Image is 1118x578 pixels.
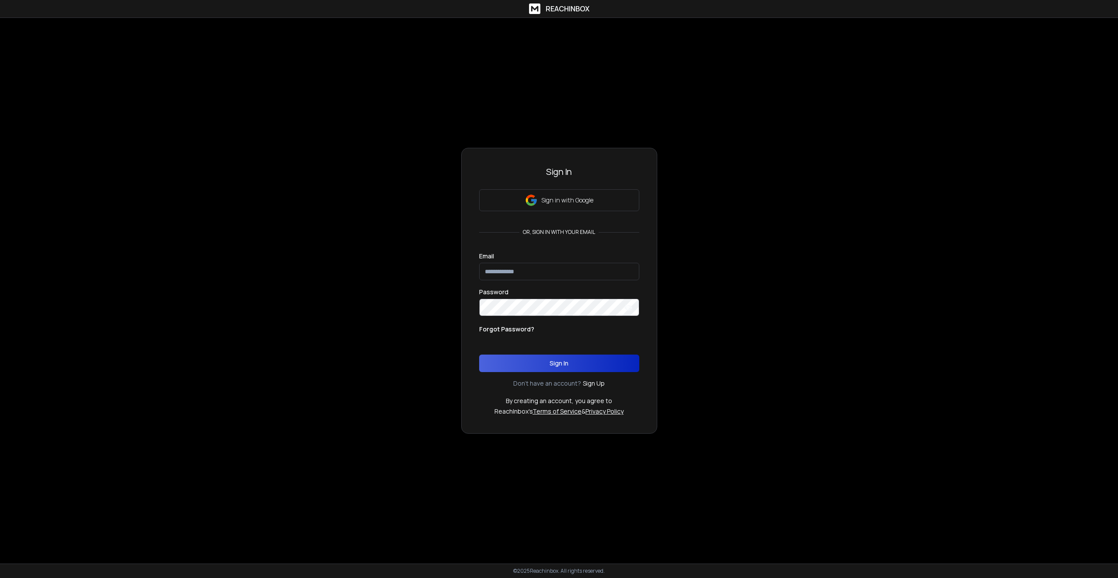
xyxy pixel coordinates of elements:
[479,325,534,334] p: Forgot Password?
[479,189,639,211] button: Sign in with Google
[585,407,624,415] a: Privacy Policy
[479,253,494,259] label: Email
[494,407,624,416] p: ReachInbox's &
[479,166,639,178] h3: Sign In
[506,397,612,405] p: By creating an account, you agree to
[529,3,589,14] a: ReachInbox
[541,196,593,205] p: Sign in with Google
[479,355,639,372] button: Sign In
[479,289,508,295] label: Password
[546,3,589,14] h1: ReachInbox
[513,568,605,575] p: © 2025 Reachinbox. All rights reserved.
[519,229,599,236] p: or, sign in with your email
[583,379,605,388] a: Sign Up
[533,407,582,415] a: Terms of Service
[513,379,581,388] p: Don't have an account?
